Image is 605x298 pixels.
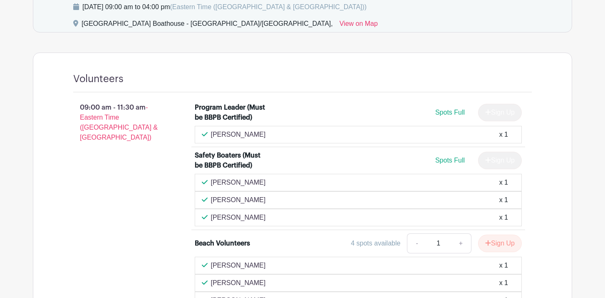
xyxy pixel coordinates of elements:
[499,195,508,205] div: x 1
[211,178,266,188] p: [PERSON_NAME]
[499,213,508,223] div: x 1
[435,157,465,164] span: Spots Full
[211,195,266,205] p: [PERSON_NAME]
[195,150,267,170] div: Safety Boaters (Must be BBPB Certified)
[60,99,181,146] p: 09:00 am - 11:30 am
[195,238,250,248] div: Beach Volunteers
[211,278,266,288] p: [PERSON_NAME]
[478,235,522,252] button: Sign Up
[451,233,471,253] a: +
[82,2,367,12] div: [DATE] 09:00 am to 04:00 pm
[340,19,378,32] a: View on Map
[499,278,508,288] div: x 1
[170,3,367,10] span: (Eastern Time ([GEOGRAPHIC_DATA] & [GEOGRAPHIC_DATA]))
[435,109,465,116] span: Spots Full
[499,178,508,188] div: x 1
[82,19,333,32] div: [GEOGRAPHIC_DATA] Boathouse - [GEOGRAPHIC_DATA]/[GEOGRAPHIC_DATA],
[407,233,426,253] a: -
[351,238,400,248] div: 4 spots available
[73,73,124,85] h4: Volunteers
[499,260,508,270] div: x 1
[211,260,266,270] p: [PERSON_NAME]
[211,130,266,140] p: [PERSON_NAME]
[195,103,267,123] div: Program Leader (Must be BBPB Certified)
[211,213,266,223] p: [PERSON_NAME]
[499,130,508,140] div: x 1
